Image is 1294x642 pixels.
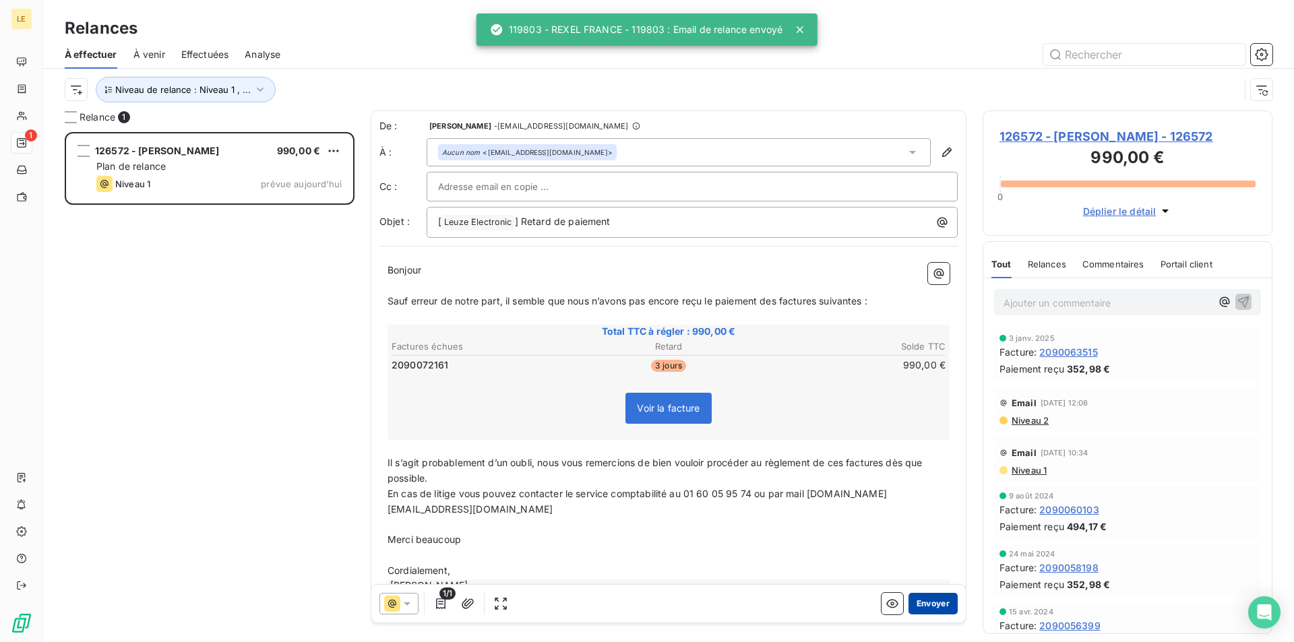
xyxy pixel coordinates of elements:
[999,560,1037,575] span: Facture :
[999,362,1064,376] span: Paiement reçu
[379,216,410,227] span: Objet :
[1010,465,1047,476] span: Niveau 1
[1009,608,1053,616] span: 15 avr. 2024
[11,612,32,634] img: Logo LeanPay
[1067,362,1110,376] span: 352,98 €
[908,593,958,614] button: Envoyer
[65,16,137,40] h3: Relances
[379,146,427,159] label: À :
[442,215,514,230] span: Leuze Electronic
[515,216,611,227] span: ] Retard de paiement
[277,145,320,156] span: 990,00 €
[1009,334,1055,342] span: 3 janv. 2025
[999,519,1064,534] span: Paiement reçu
[1012,397,1037,408] span: Email
[762,340,946,354] th: Solde TTC
[95,145,219,156] span: 126572 - [PERSON_NAME]
[1039,345,1098,359] span: 2090063515
[388,457,925,484] span: Il s’agit probablement d’un oubli, nous vous remercions de bien vouloir procéder au règlement de ...
[1041,399,1088,407] span: [DATE] 12:08
[999,127,1256,146] span: 126572 - [PERSON_NAME] - 126572
[999,577,1064,591] span: Paiement reçu
[442,148,480,157] em: Aucun nom
[999,618,1037,633] span: Facture :
[1039,618,1101,633] span: 2090056399
[1248,596,1281,629] div: Open Intercom Messenger
[115,179,150,189] span: Niveau 1
[96,160,166,172] span: Plan de relance
[1082,259,1144,269] span: Commentaires
[1067,577,1110,591] span: 352,98 €
[1067,519,1107,534] span: 494,17 €
[1009,492,1054,500] span: 9 août 2024
[490,18,782,42] div: 119803 - REXEL FRANCE - 119803 : Email de relance envoyé
[25,129,37,141] span: 1
[1043,44,1245,65] input: Rechercher
[1161,259,1212,269] span: Portail client
[637,402,700,414] span: Voir la facture
[999,146,1256,172] h3: 990,00 €
[390,325,948,338] span: Total TTC à régler : 990,00 €
[439,587,456,600] span: 1/1
[999,345,1037,359] span: Facture :
[96,77,276,102] button: Niveau de relance : Niveau 1 , ...
[576,340,760,354] th: Retard
[80,110,115,124] span: Relance
[1041,449,1088,457] span: [DATE] 10:34
[388,295,867,307] span: Sauf erreur de notre part, il semble que nous n’avons pas encore reçu le paiement des factures su...
[1010,415,1049,426] span: Niveau 2
[379,180,427,193] label: Cc :
[1039,560,1099,575] span: 2090058198
[429,122,491,130] span: [PERSON_NAME]
[388,565,450,576] span: Cordialement,
[65,48,117,61] span: À effectuer
[438,176,583,197] input: Adresse email en copie ...
[245,48,280,61] span: Analyse
[115,84,251,95] span: Niveau de relance : Niveau 1 , ...
[438,216,441,227] span: [
[391,340,575,354] th: Factures échues
[442,148,613,157] div: <[EMAIL_ADDRESS][DOMAIN_NAME]>
[11,8,32,30] div: LE
[379,119,427,133] span: De :
[997,191,1003,202] span: 0
[1039,503,1099,517] span: 2090060103
[133,48,165,61] span: À venir
[261,179,342,189] span: prévue aujourd’hui
[1009,550,1055,558] span: 24 mai 2024
[181,48,229,61] span: Effectuées
[762,358,946,373] td: 990,00 €
[388,488,887,515] span: En cas de litige vous pouvez contacter le service comptabilité au 01 60 05 95 74 ou par mail [DOM...
[65,132,355,642] div: grid
[1079,203,1177,219] button: Déplier le détail
[999,503,1037,517] span: Facture :
[1012,447,1037,458] span: Email
[392,358,449,372] span: 2090072161
[651,360,686,372] span: 3 jours
[388,264,421,276] span: Bonjour
[1028,259,1066,269] span: Relances
[494,122,628,130] span: - [EMAIL_ADDRESS][DOMAIN_NAME]
[1083,204,1157,218] span: Déplier le détail
[118,111,130,123] span: 1
[991,259,1012,269] span: Tout
[388,534,461,545] span: Merci beaucoup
